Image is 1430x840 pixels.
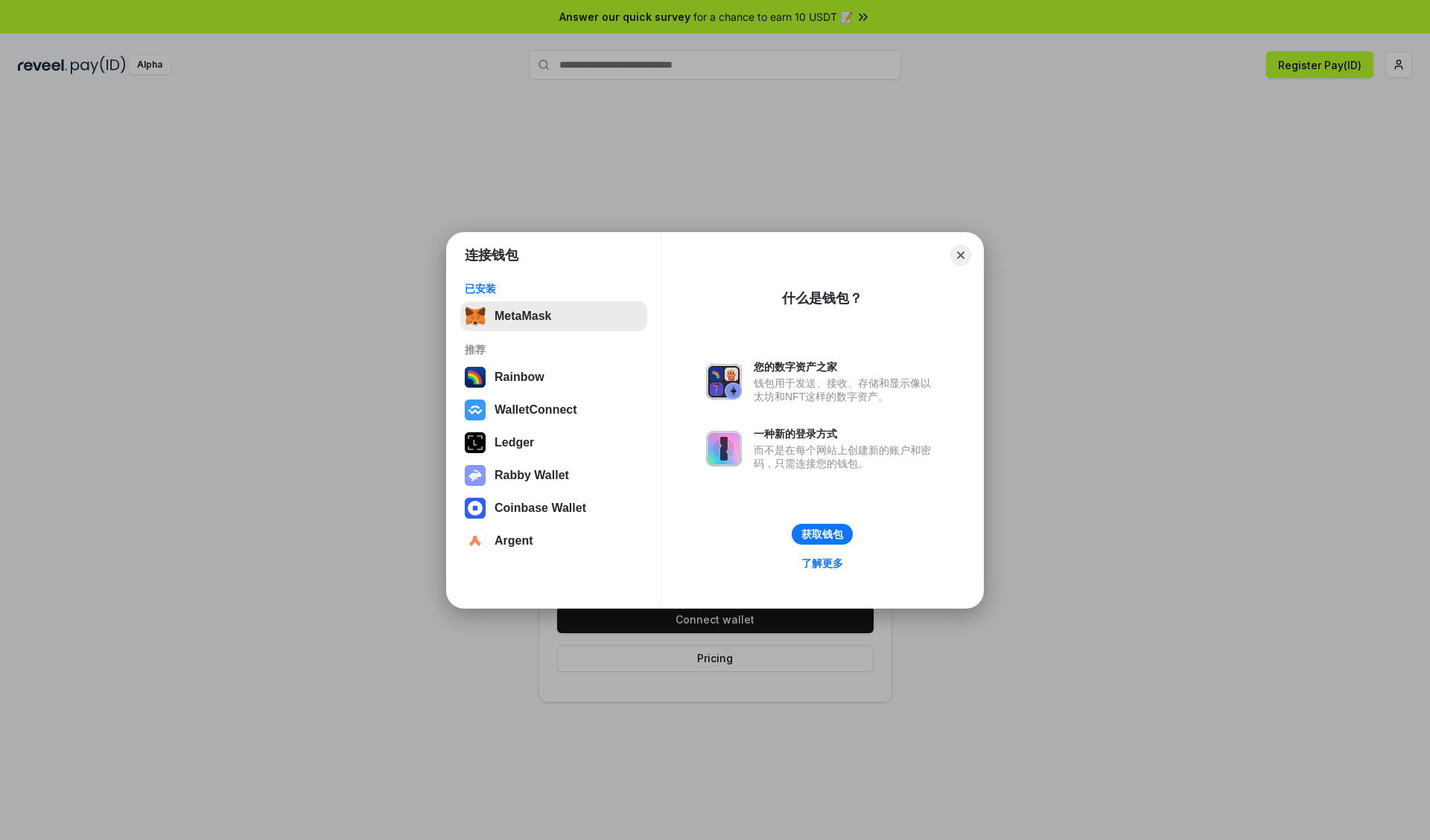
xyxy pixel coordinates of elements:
[460,461,647,490] button: Rabby Wallet
[495,534,533,548] div: Argent
[792,554,852,573] a: 了解更多
[706,364,742,400] img: svg+xml,%3Csvg%20xmlns%3D%22http%3A%2F%2Fwww.w3.org%2F2000%2Fsvg%22%20fill%3D%22none%22%20viewBox...
[495,403,577,417] div: WalletConnect
[754,376,938,403] div: 钱包用于发送、接收、存储和显示像以太坊和NFT这样的数字资产。
[460,362,647,392] button: Rainbow
[950,245,971,266] button: Close
[782,289,862,307] div: 什么是钱包？
[460,301,647,331] button: MetaMask
[465,498,486,519] img: svg+xml,%3Csvg%20width%3D%2228%22%20height%3D%2228%22%20viewBox%3D%220%200%2028%2028%22%20fill%3D...
[465,306,486,327] img: svg+xml,%3Csvg%20fill%3D%22none%22%20height%3D%2233%22%20viewBox%3D%220%200%2035%2033%22%20width%...
[460,526,647,556] button: Argent
[495,501,586,515] div: Coinbase Wallet
[460,428,647,458] button: Ledger
[465,400,486,420] img: svg+xml,%3Csvg%20width%3D%2228%22%20height%3D%2228%22%20viewBox%3D%220%200%2028%2028%22%20fill%3D...
[460,395,647,425] button: WalletConnect
[754,443,938,470] div: 而不是在每个网站上创建新的账户和密码，只需连接您的钱包。
[465,465,486,486] img: svg+xml,%3Csvg%20xmlns%3D%22http%3A%2F%2Fwww.w3.org%2F2000%2Fsvg%22%20fill%3D%22none%22%20viewBox...
[495,469,569,482] div: Rabby Wallet
[754,427,938,440] div: 一种新的登录方式
[495,371,544,384] div: Rainbow
[465,530,486,551] img: svg+xml,%3Csvg%20width%3D%2228%22%20height%3D%2228%22%20viewBox%3D%220%200%2028%2028%22%20fill%3D...
[792,524,853,545] button: 获取钱包
[465,343,643,356] div: 推荐
[706,431,742,467] img: svg+xml,%3Csvg%20xmlns%3D%22http%3A%2F%2Fwww.w3.org%2F2000%2Fsvg%22%20fill%3D%22none%22%20viewBox...
[465,282,643,295] div: 已安装
[460,493,647,523] button: Coinbase Wallet
[801,528,843,541] div: 获取钱包
[801,557,843,570] div: 了解更多
[465,246,518,264] h1: 连接钱包
[495,436,534,449] div: Ledger
[754,360,938,373] div: 您的数字资产之家
[465,367,486,388] img: svg+xml,%3Csvg%20width%3D%22120%22%20height%3D%22120%22%20viewBox%3D%220%200%20120%20120%22%20fil...
[495,310,551,323] div: MetaMask
[465,432,486,453] img: svg+xml,%3Csvg%20xmlns%3D%22http%3A%2F%2Fwww.w3.org%2F2000%2Fsvg%22%20width%3D%2228%22%20height%3...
